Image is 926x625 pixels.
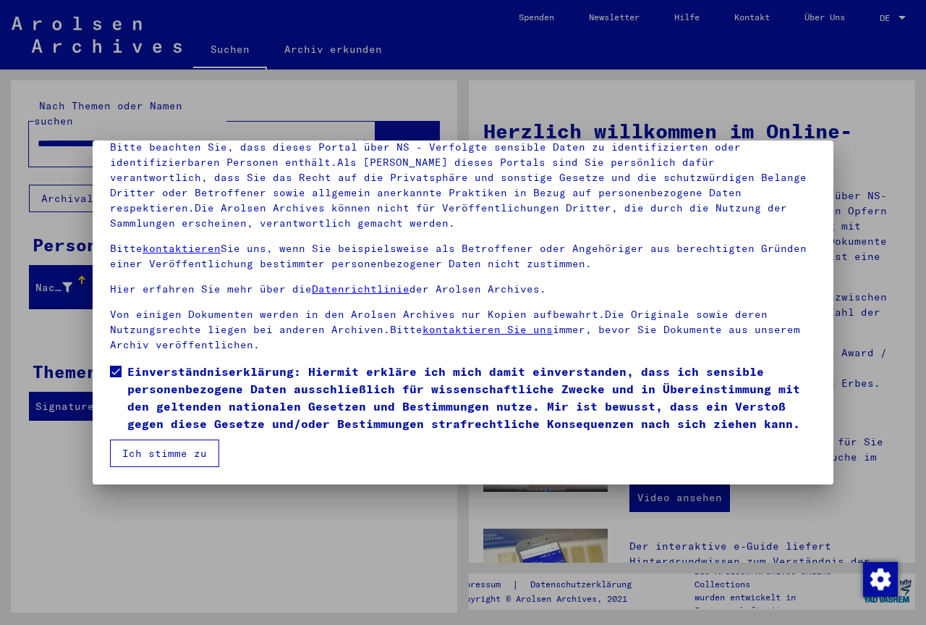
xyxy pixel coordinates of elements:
[110,140,816,231] p: Bitte beachten Sie, dass dieses Portal über NS - Verfolgte sensible Daten zu identifizierten oder...
[143,242,221,255] a: kontaktieren
[127,363,816,432] span: Einverständniserklärung: Hiermit erkläre ich mich damit einverstanden, dass ich sensible personen...
[110,241,816,272] p: Bitte Sie uns, wenn Sie beispielsweise als Betroffener oder Angehöriger aus berechtigten Gründen ...
[110,307,816,353] p: Von einigen Dokumenten werden in den Arolsen Archives nur Kopien aufbewahrt.Die Originale sowie d...
[110,282,816,297] p: Hier erfahren Sie mehr über die der Arolsen Archives.
[422,323,553,336] a: kontaktieren Sie uns
[312,282,409,295] a: Datenrichtlinie
[110,440,219,467] button: Ich stimme zu
[863,562,898,597] img: Внести поправки в соглашение
[862,561,897,596] div: Внести поправки в соглашение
